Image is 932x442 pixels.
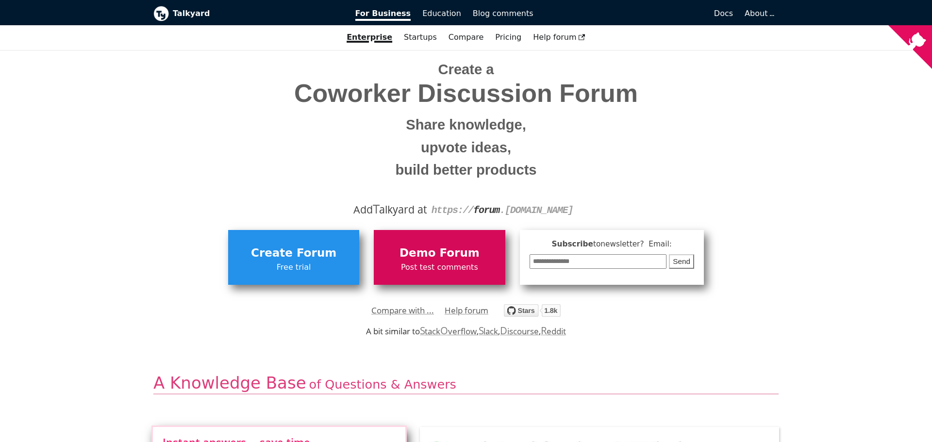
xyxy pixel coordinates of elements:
[533,33,585,42] span: Help forum
[161,201,771,218] div: Add alkyard at
[398,29,443,46] a: Startups
[530,238,695,250] span: Subscribe
[440,324,448,337] span: O
[355,9,411,21] span: For Business
[349,5,417,22] a: For Business
[714,9,733,18] span: Docs
[541,324,547,337] span: R
[233,244,354,262] span: Create Forum
[374,230,505,284] a: Demo ForumPost test comments
[500,324,507,337] span: D
[473,205,499,216] strong: forum
[161,159,771,181] small: build better products
[228,230,359,284] a: Create ForumFree trial
[745,9,773,18] a: About
[467,5,539,22] a: Blog comments
[449,33,484,42] a: Compare
[153,6,342,21] a: Talkyard logoTalkyard
[539,5,739,22] a: Docs
[527,29,591,46] a: Help forum
[504,306,561,320] a: Star debiki/talkyard on GitHub
[593,240,672,248] span: to newsletter ? Email:
[504,304,561,317] img: talkyard.svg
[489,29,527,46] a: Pricing
[420,326,477,337] a: StackOverflow
[500,326,538,337] a: Discourse
[473,9,533,18] span: Blog comments
[416,5,467,22] a: Education
[379,261,500,274] span: Post test comments
[173,7,342,20] b: Talkyard
[379,244,500,262] span: Demo Forum
[153,6,169,21] img: Talkyard logo
[422,9,461,18] span: Education
[341,29,398,46] a: Enterprise
[309,377,456,392] span: of Questions & Answers
[153,373,779,394] h2: A Knowledge Base
[438,62,494,77] span: Create a
[479,326,498,337] a: Slack
[479,324,484,337] span: S
[371,303,434,318] a: Compare with ...
[669,254,694,269] button: Send
[541,326,566,337] a: Reddit
[161,136,771,159] small: upvote ideas,
[373,200,380,217] span: T
[432,205,573,216] code: https:// . [DOMAIN_NAME]
[161,114,771,136] small: Share knowledge,
[420,324,425,337] span: S
[161,80,771,107] span: Coworker Discussion Forum
[445,303,488,318] a: Help forum
[233,261,354,274] span: Free trial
